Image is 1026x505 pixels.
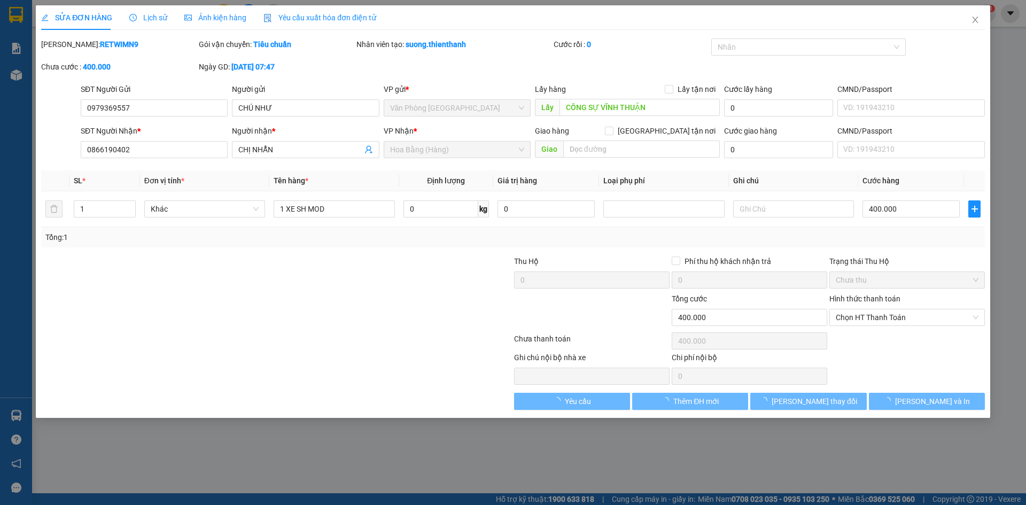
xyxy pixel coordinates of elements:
span: Lấy [535,99,559,116]
label: Cước giao hàng [724,127,777,135]
span: Lịch sử [129,13,167,22]
span: ANH THỊNH - 0944468497 [52,50,154,59]
span: Chọn HT Thanh Toán [836,309,978,325]
div: SĐT Người Nhận [81,125,228,137]
span: kg [478,200,489,217]
div: Trạng thái Thu Hộ [829,255,985,267]
input: Dọc đường [563,141,720,158]
b: 400.000 [83,63,111,71]
span: Gửi: [52,24,156,47]
b: suong.thienthanh [406,40,466,49]
span: Thêm ĐH mới [673,395,719,407]
span: SL [74,176,82,185]
div: Ngày GD: [199,61,354,73]
span: Yêu cầu xuất hóa đơn điện tử [263,13,376,22]
span: loading [883,397,895,405]
button: plus [968,200,980,217]
span: [PERSON_NAME] thay đổi [772,395,857,407]
th: Ghi chú [729,170,858,191]
span: user-add [364,145,373,154]
img: HFRrbPx.png [4,4,14,267]
button: [PERSON_NAME] và In [869,393,985,410]
div: [PERSON_NAME]: [41,38,197,50]
span: Đơn vị tính [144,176,184,185]
span: plus [969,205,980,213]
div: Nhân viên tạo: [356,38,551,50]
span: loading [760,397,772,405]
div: CMND/Passport [837,125,984,137]
span: Yêu cầu [565,395,591,407]
input: VD: Bàn, Ghế [274,200,394,217]
th: Loại phụ phí [599,170,728,191]
input: Cước lấy hàng [724,99,833,116]
span: Lấy hàng [535,85,566,94]
span: Văn Phòng Vĩnh Thuận [390,100,524,116]
input: Cước giao hàng [724,141,833,158]
span: [PERSON_NAME] và In [895,395,970,407]
span: Khác [151,201,259,217]
b: 0 [587,40,591,49]
div: Chưa cước : [41,61,197,73]
input: Ghi Chú [733,200,854,217]
div: Ghi chú nội bộ nhà xe [514,352,670,368]
span: Giao [535,141,563,158]
div: CMND/Passport [837,83,984,95]
div: Người gửi [232,83,379,95]
div: Người nhận [232,125,379,137]
div: Tổng: 1 [45,231,396,243]
div: VP gửi [384,83,531,95]
div: Chi phí nội bộ [672,352,827,368]
button: Yêu cầu [514,393,630,410]
span: VP Nhận [384,127,414,135]
label: Hình thức thanh toán [829,294,900,303]
span: 08:35 [52,11,108,22]
span: Văn Phòng [GEOGRAPHIC_DATA] [52,24,156,47]
div: Chưa thanh toán [513,333,671,352]
span: Giá trị hàng [498,176,537,185]
span: Chưa thu [836,272,978,288]
span: close [971,15,980,24]
span: Ảnh kiện hàng [184,13,246,22]
span: Giao hàng [535,127,569,135]
input: Dọc đường [559,99,720,116]
div: SĐT Người Gửi [81,83,228,95]
strong: ĐC: [52,61,75,75]
span: Cước hàng [862,176,899,185]
span: Tổng cước [672,294,707,303]
b: Tiêu chuẩn [253,40,291,49]
span: loading [553,397,565,405]
button: [PERSON_NAME] thay đổi [750,393,866,410]
b: RETWIMN9 [100,40,138,49]
span: Thu Hộ [514,257,539,266]
button: Thêm ĐH mới [632,393,748,410]
span: Định lượng [427,176,465,185]
div: Gói vận chuyển: [199,38,354,50]
span: loading [662,397,673,405]
label: Cước lấy hàng [724,85,772,94]
span: Phí thu hộ khách nhận trả [680,255,775,267]
button: Close [960,5,990,35]
span: [DATE] [77,11,108,22]
span: Lấy tận nơi [673,83,720,95]
b: [DATE] 07:47 [231,63,275,71]
span: [GEOGRAPHIC_DATA] tận nơi [613,125,720,137]
span: Hoa Bằng (Hàng) [390,142,524,158]
span: SỬA ĐƠN HÀNG [41,13,112,22]
div: Cước rồi : [554,38,709,50]
span: picture [184,14,192,21]
span: edit [41,14,49,21]
button: delete [45,200,63,217]
span: clock-circle [129,14,137,21]
span: Tên hàng [274,176,308,185]
img: icon [263,14,272,22]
